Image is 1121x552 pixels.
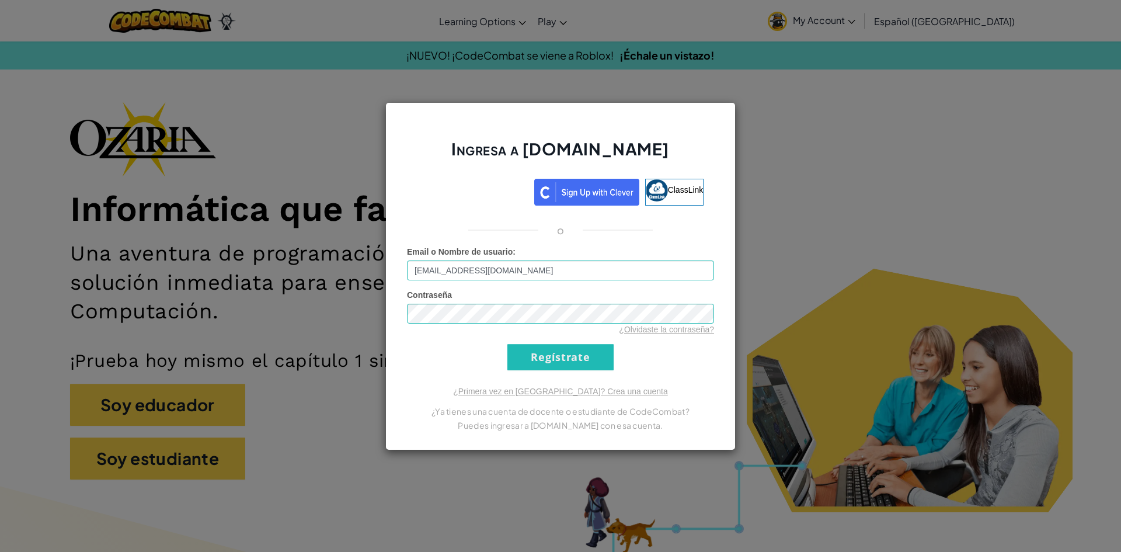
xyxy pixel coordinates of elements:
img: clever_sso_button@2x.png [534,179,639,206]
p: o [557,223,564,237]
label: : [407,246,516,258]
img: classlink-logo-small.png [646,179,668,202]
iframe: Botón de Acceder con Google [412,178,534,203]
a: ¿Primera vez en [GEOGRAPHIC_DATA]? Crea una cuenta [453,387,668,396]
input: Regístrate [507,344,614,370]
p: Puedes ingresar a [DOMAIN_NAME] con esa cuenta. [407,418,714,432]
h2: Ingresa a [DOMAIN_NAME] [407,138,714,172]
span: Contraseña [407,290,452,300]
p: ¿Ya tienes una cuenta de docente o estudiante de CodeCombat? [407,404,714,418]
span: ClassLink [668,185,704,194]
a: ¿Olvidaste la contraseña? [619,325,714,334]
span: Email o Nombre de usuario [407,247,513,256]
